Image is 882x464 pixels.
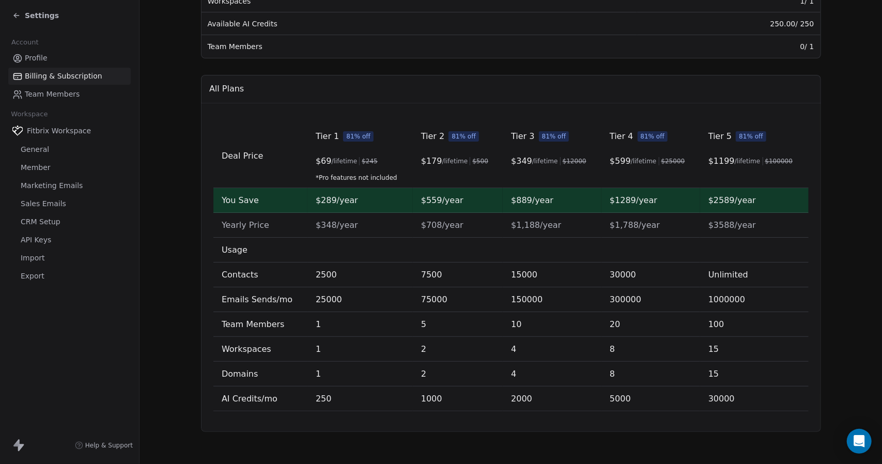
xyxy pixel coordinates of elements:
[511,369,516,379] span: 4
[21,198,66,209] span: Sales Emails
[511,394,532,404] span: 2000
[708,220,755,230] span: $3588/year
[511,220,561,230] span: $1,188/year
[8,250,131,267] a: Import
[708,195,755,205] span: $2589/year
[8,86,131,103] a: Team Members
[736,131,766,142] span: 81% off
[511,130,534,143] span: Tier 3
[661,157,685,165] span: $ 25000
[511,270,537,280] span: 15000
[202,35,638,58] td: Team Members
[511,155,532,167] span: $ 349
[610,195,657,205] span: $1289/year
[630,157,656,165] span: /lifetime
[75,441,133,450] a: Help & Support
[610,130,633,143] span: Tier 4
[213,312,307,337] td: Team Members
[12,10,59,21] a: Settings
[316,220,358,230] span: $348/year
[421,394,442,404] span: 1000
[8,68,131,85] a: Billing & Subscription
[421,155,442,167] span: $ 179
[21,253,44,264] span: Import
[316,344,321,354] span: 1
[8,141,131,158] a: General
[316,270,337,280] span: 2500
[708,295,745,304] span: 1000000
[213,337,307,362] td: Workspaces
[21,180,83,191] span: Marketing Emails
[343,131,374,142] span: 81% off
[213,262,307,287] td: Contacts
[331,157,357,165] span: /lifetime
[532,157,558,165] span: /lifetime
[421,220,463,230] span: $708/year
[765,157,793,165] span: $ 100000
[8,268,131,285] a: Export
[708,344,718,354] span: 15
[637,35,820,58] td: 0 / 1
[209,83,244,95] span: All Plans
[610,319,620,329] span: 20
[222,220,269,230] span: Yearly Price
[708,394,734,404] span: 30000
[421,295,447,304] span: 75000
[610,270,636,280] span: 30000
[213,386,307,411] td: AI Credits/mo
[847,429,872,454] div: Open Intercom Messenger
[316,319,321,329] span: 1
[21,144,49,155] span: General
[8,195,131,212] a: Sales Emails
[27,126,91,136] span: Fitbrix Workspace
[202,12,638,35] td: Available AI Credits
[8,159,131,176] a: Member
[222,195,259,205] span: You Save
[85,441,133,450] span: Help & Support
[421,344,426,354] span: 2
[25,10,59,21] span: Settings
[222,245,247,255] span: Usage
[8,231,131,249] a: API Keys
[708,369,718,379] span: 15
[316,155,332,167] span: $ 69
[734,157,760,165] span: /lifetime
[421,130,444,143] span: Tier 2
[213,287,307,312] td: Emails Sends/mo
[610,220,660,230] span: $1,788/year
[25,53,48,64] span: Profile
[610,295,641,304] span: 300000
[362,157,378,165] span: $ 245
[316,174,405,182] span: *Pro features not included
[708,155,734,167] span: $ 1199
[708,319,724,329] span: 100
[610,394,631,404] span: 5000
[8,50,131,67] a: Profile
[637,131,668,142] span: 81% off
[7,106,52,122] span: Workspace
[421,270,442,280] span: 7500
[511,195,553,205] span: $889/year
[562,157,586,165] span: $ 12000
[610,344,615,354] span: 8
[8,213,131,230] a: CRM Setup
[316,195,358,205] span: $289/year
[708,130,731,143] span: Tier 5
[472,157,488,165] span: $ 500
[448,131,479,142] span: 81% off
[708,270,748,280] span: Unlimited
[21,271,44,282] span: Export
[25,89,80,100] span: Team Members
[538,131,569,142] span: 81% off
[21,162,51,173] span: Member
[21,235,51,245] span: API Keys
[8,177,131,194] a: Marketing Emails
[213,362,307,386] td: Domains
[421,369,426,379] span: 2
[442,157,468,165] span: /lifetime
[511,319,521,329] span: 10
[637,12,820,35] td: 250.00 / 250
[222,151,264,161] span: Deal Price
[316,130,339,143] span: Tier 1
[511,295,543,304] span: 150000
